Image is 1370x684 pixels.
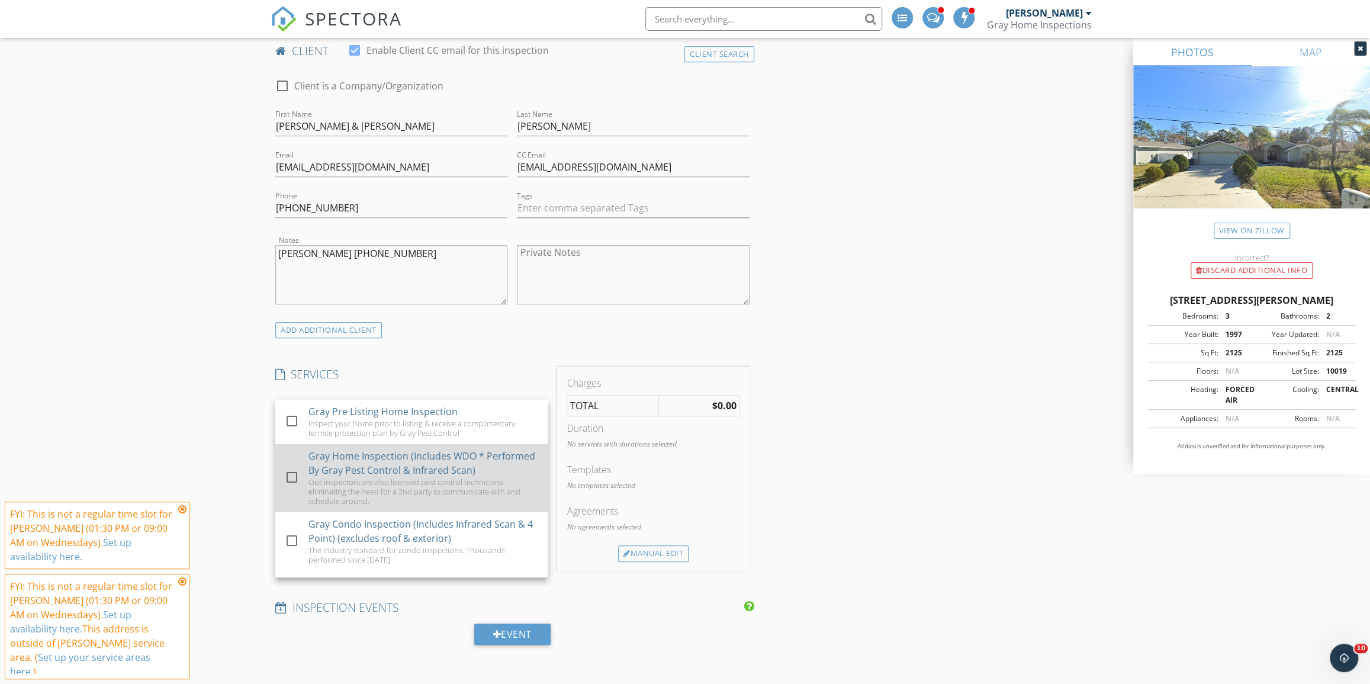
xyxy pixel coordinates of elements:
div: Finished Sq Ft: [1252,348,1318,358]
span: SPECTORA [305,6,402,31]
p: No services with durations selected [567,439,739,449]
div: Templates [567,463,739,477]
div: Rooms: [1252,413,1318,424]
div: Gray Home Inspection (Includes WDO * Performed By Gray Pest Control & Infrared Scan) [308,449,538,477]
td: TOTAL [567,396,659,416]
a: PHOTOS [1133,38,1252,66]
div: FORCED AIR [1218,384,1252,406]
div: Year Updated: [1252,329,1318,340]
div: Heating: [1151,384,1218,406]
div: Sq Ft: [1151,348,1218,358]
div: Floors: [1151,366,1218,377]
img: The Best Home Inspection Software - Spectora [271,6,297,32]
div: 10019 [1318,366,1352,377]
p: No templates selected [567,480,739,491]
div: Incorrect? [1133,253,1370,262]
div: Lot Size: [1252,366,1318,377]
img: streetview [1133,66,1370,237]
div: FYI: This is not a regular time slot for [PERSON_NAME] (01:30 PM or 09:00 AM on Wednesdays). [10,507,175,564]
div: Cooling: [1252,384,1318,406]
div: FYI: This is not a regular time slot for [PERSON_NAME] (01:30 PM or 09:00 AM on Wednesdays). This... [10,579,175,679]
p: No agreements selected [567,522,739,532]
div: [STREET_ADDRESS][PERSON_NAME] [1147,293,1356,307]
div: Gray Pre Listing Home Inspection [308,404,458,419]
p: All data is unverified and for informational purposes only. [1147,442,1356,451]
div: Discard Additional info [1191,262,1313,279]
a: Set up your service areas here. [10,651,150,678]
span: N/A [1225,413,1239,423]
a: View on Zillow [1214,223,1290,239]
div: New Construction - Pre Slab [308,576,433,590]
h4: INSPECTION EVENTS [275,600,750,615]
iframe: Intercom live chat [1330,644,1358,672]
div: [PERSON_NAME] [1006,7,1083,19]
div: Charges [567,376,739,390]
div: Appliances: [1151,413,1218,424]
h4: client [275,43,750,59]
div: The industry standard for condo inspections. Thousands performed since [DATE] [308,545,538,564]
div: 3 [1218,311,1252,322]
div: Agreements [567,504,739,518]
div: CENTRAL [1318,384,1352,406]
div: Gray Home Inspections [987,19,1092,31]
div: Bedrooms: [1151,311,1218,322]
div: Client Search [684,46,754,62]
div: 2 [1318,311,1352,322]
div: 2125 [1318,348,1352,358]
div: ADD ADDITIONAL client [275,322,382,338]
label: Enable Client CC email for this inspection [366,44,549,56]
strong: $0.00 [712,399,737,412]
div: 1997 [1218,329,1252,340]
label: Client is a Company/Organization [294,80,443,92]
div: 2125 [1218,348,1252,358]
input: Search everything... [645,7,882,31]
span: 10 [1354,644,1368,653]
span: N/A [1326,413,1339,423]
span: N/A [1326,329,1339,339]
div: Our inspectors are also licensed pest control technicians eliminating the need for a 2nd party to... [308,477,538,506]
div: Year Built: [1151,329,1218,340]
span: N/A [1225,366,1239,376]
div: Duration [567,421,739,435]
a: MAP [1252,38,1370,66]
div: Bathrooms: [1252,311,1318,322]
a: SPECTORA [271,16,402,41]
div: Manual Edit [618,545,689,562]
h4: SERVICES [275,367,548,382]
div: Gray Condo Inspection (Includes Infrared Scan & 4 Point) (excludes roof & exterior) [308,517,538,545]
div: Inspect your home prior to listing & receive a complimentary termite protection plan by Gray Pest... [308,419,538,438]
div: Event [474,624,551,645]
